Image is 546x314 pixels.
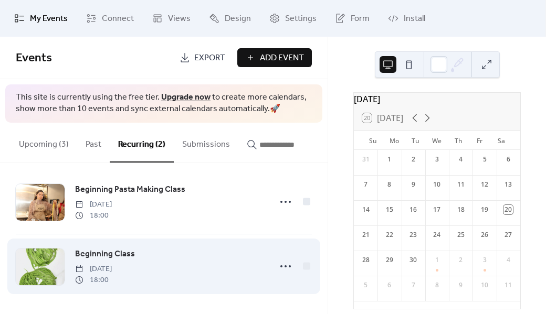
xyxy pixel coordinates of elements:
div: Fr [469,131,491,150]
span: 18:00 [75,275,112,286]
a: Design [201,4,259,33]
div: [DATE] [354,93,520,105]
div: 23 [408,230,418,240]
div: 14 [361,205,371,214]
button: Add Event [237,48,312,67]
div: 3 [480,255,489,265]
div: 7 [408,280,418,290]
div: 13 [503,180,513,189]
div: 19 [480,205,489,214]
div: 10 [432,180,442,189]
div: Mo [384,131,405,150]
span: 18:00 [75,210,112,221]
div: 5 [480,155,489,164]
div: 12 [480,180,489,189]
span: Add Event [260,52,304,64]
span: Views [168,13,191,25]
span: Install [404,13,425,25]
div: 31 [361,155,371,164]
div: 1 [385,155,394,164]
div: 2 [456,255,466,265]
div: 21 [361,230,371,240]
button: Recurring (2) [110,123,174,163]
div: We [426,131,448,150]
span: Beginning Pasta Making Class [75,183,185,196]
span: [DATE] [75,264,112,275]
div: 26 [480,230,489,240]
div: 30 [408,255,418,265]
a: Settings [261,4,324,33]
div: Th [448,131,469,150]
a: My Events [6,4,76,33]
div: 6 [385,280,394,290]
div: 27 [503,230,513,240]
div: 5 [361,280,371,290]
span: Events [16,47,52,70]
span: Settings [285,13,317,25]
button: Upcoming (3) [10,123,77,161]
div: 1 [432,255,442,265]
div: 9 [456,280,466,290]
div: Sa [490,131,512,150]
div: Su [362,131,384,150]
div: 28 [361,255,371,265]
button: Submissions [174,123,238,161]
a: Export [172,48,233,67]
div: 6 [503,155,513,164]
div: 20 [503,205,513,214]
div: 22 [385,230,394,240]
a: Beginning Class [75,247,135,261]
div: 29 [385,255,394,265]
button: Past [77,123,110,161]
div: 9 [408,180,418,189]
div: Tu [405,131,426,150]
a: Beginning Pasta Making Class [75,183,185,197]
span: Form [351,13,370,25]
div: 4 [456,155,466,164]
div: 4 [503,255,513,265]
div: 7 [361,180,371,189]
a: Install [380,4,433,33]
div: 18 [456,205,466,214]
span: Export [194,52,225,64]
div: 11 [456,180,466,189]
div: 10 [480,280,489,290]
div: 25 [456,230,466,240]
div: 16 [408,205,418,214]
div: 8 [385,180,394,189]
a: Connect [78,4,142,33]
a: Upgrade now [161,89,211,105]
div: 24 [432,230,442,240]
div: 2 [408,155,418,164]
div: 11 [503,280,513,290]
div: 8 [432,280,442,290]
div: 3 [432,155,442,164]
a: Form [327,4,377,33]
span: [DATE] [75,199,112,210]
span: This site is currently using the free tier. to create more calendars, show more than 10 events an... [16,92,312,115]
span: My Events [30,13,68,25]
span: Connect [102,13,134,25]
div: 15 [385,205,394,214]
a: Views [144,4,198,33]
div: 17 [432,205,442,214]
span: Design [225,13,251,25]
